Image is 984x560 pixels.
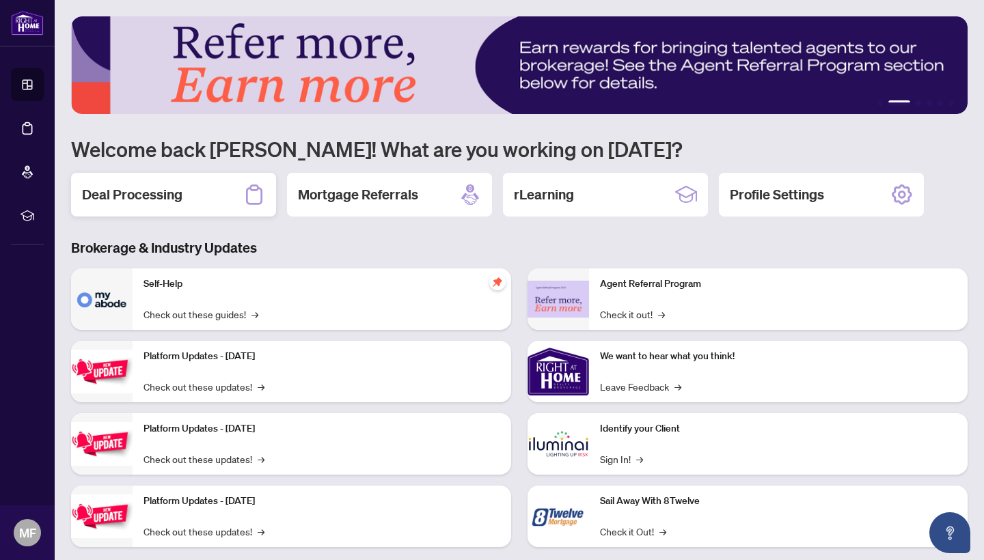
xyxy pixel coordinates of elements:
[658,307,665,322] span: →
[600,379,681,394] a: Leave Feedback→
[659,524,666,539] span: →
[489,274,506,290] span: pushpin
[82,185,182,204] h2: Deal Processing
[730,185,824,204] h2: Profile Settings
[71,136,968,162] h1: Welcome back [PERSON_NAME]! What are you working on [DATE]?
[251,307,258,322] span: →
[143,379,264,394] a: Check out these updates!→
[528,486,589,547] img: Sail Away With 8Twelve
[258,451,264,466] span: →
[143,524,264,539] a: Check out these updates!→
[528,413,589,475] img: Identify your Client
[636,451,643,466] span: →
[528,341,589,402] img: We want to hear what you think!
[143,421,500,436] p: Platform Updates - [DATE]
[600,277,957,292] p: Agent Referral Program
[71,238,968,257] h3: Brokerage & Industry Updates
[938,100,943,106] button: 5
[929,512,970,553] button: Open asap
[143,277,500,292] p: Self-Help
[600,421,957,436] p: Identify your Client
[143,349,500,364] p: Platform Updates - [DATE]
[600,524,666,539] a: Check it Out!→
[674,379,681,394] span: →
[19,523,36,542] span: MF
[71,350,133,393] img: Platform Updates - July 21, 2025
[258,379,264,394] span: →
[528,281,589,318] img: Agent Referral Program
[71,16,968,114] img: Slide 1
[258,524,264,539] span: →
[927,100,932,106] button: 4
[11,10,44,36] img: logo
[143,494,500,509] p: Platform Updates - [DATE]
[298,185,418,204] h2: Mortgage Referrals
[877,100,883,106] button: 1
[600,349,957,364] p: We want to hear what you think!
[143,307,258,322] a: Check out these guides!→
[71,268,133,330] img: Self-Help
[916,100,921,106] button: 3
[948,100,954,106] button: 6
[600,451,643,466] a: Sign In!→
[600,494,957,509] p: Sail Away With 8Twelve
[514,185,574,204] h2: rLearning
[71,494,133,537] img: Platform Updates - June 23, 2025
[71,422,133,465] img: Platform Updates - July 8, 2025
[600,307,665,322] a: Check it out!→
[143,451,264,466] a: Check out these updates!→
[888,100,910,106] button: 2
